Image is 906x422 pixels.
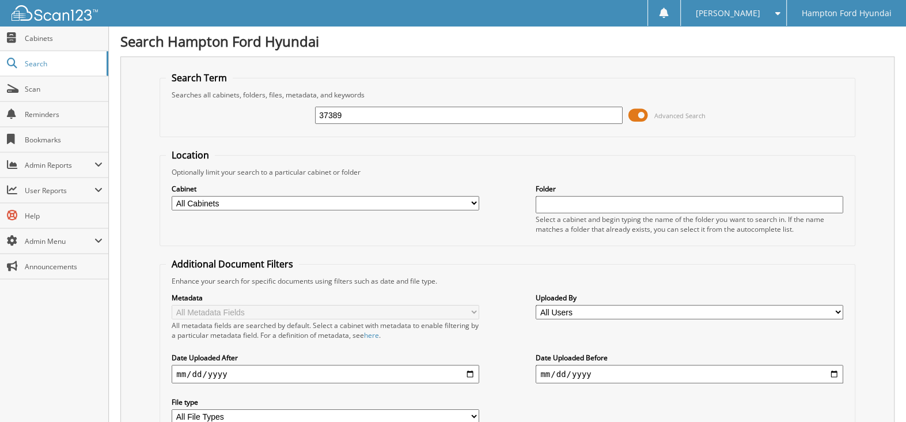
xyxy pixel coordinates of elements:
[25,33,103,43] span: Cabinets
[848,367,906,422] iframe: Chat Widget
[536,214,843,234] div: Select a cabinet and begin typing the name of the folder you want to search in. If the name match...
[25,160,94,170] span: Admin Reports
[120,32,894,51] h1: Search Hampton Ford Hyundai
[536,184,843,194] label: Folder
[166,149,215,161] legend: Location
[536,365,843,383] input: end
[25,262,103,272] span: Announcements
[172,365,479,383] input: start
[25,236,94,246] span: Admin Menu
[696,10,760,17] span: [PERSON_NAME]
[172,321,479,340] div: All metadata fields are searched by default. Select a cabinet with metadata to enable filtering b...
[25,186,94,195] span: User Reports
[654,111,706,120] span: Advanced Search
[166,258,299,270] legend: Additional Document Filters
[166,167,849,177] div: Optionally limit your search to a particular cabinet or folder
[166,276,849,286] div: Enhance your search for specific documents using filters such as date and file type.
[25,135,103,145] span: Bookmarks
[25,110,103,119] span: Reminders
[25,211,103,221] span: Help
[801,10,891,17] span: Hampton Ford Hyundai
[12,5,98,21] img: scan123-logo-white.svg
[172,184,479,194] label: Cabinet
[25,84,103,94] span: Scan
[172,293,479,303] label: Metadata
[25,59,101,69] span: Search
[536,353,843,363] label: Date Uploaded Before
[166,71,233,84] legend: Search Term
[364,330,379,340] a: here
[172,397,479,407] label: File type
[536,293,843,303] label: Uploaded By
[166,90,849,100] div: Searches all cabinets, folders, files, metadata, and keywords
[172,353,479,363] label: Date Uploaded After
